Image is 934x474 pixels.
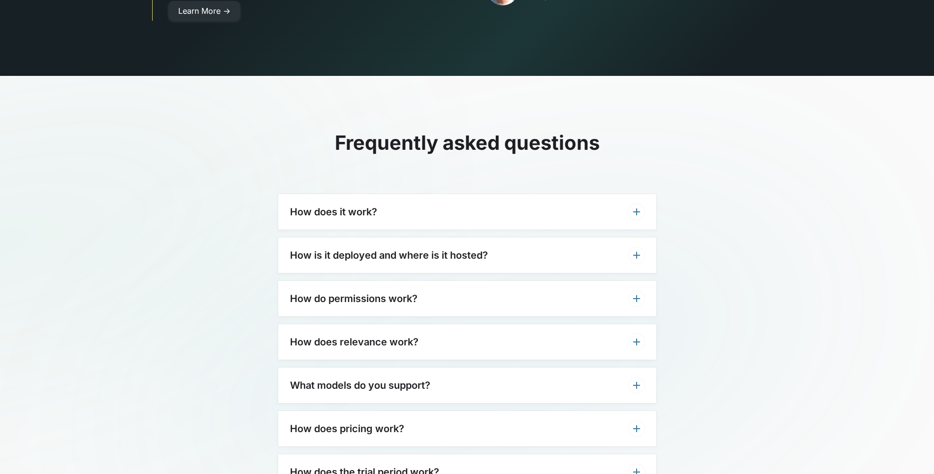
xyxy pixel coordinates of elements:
[278,131,656,155] h2: Frequently asked questions
[290,249,488,261] h3: How is it deployed and where is it hosted?
[290,293,418,305] h3: How do permissions work?
[168,1,240,21] a: Learn More ->
[290,206,377,218] h3: How does it work?
[290,336,419,348] h3: How does relevance work?
[290,423,404,435] h3: How does pricing work?
[290,379,430,391] h3: What models do you support?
